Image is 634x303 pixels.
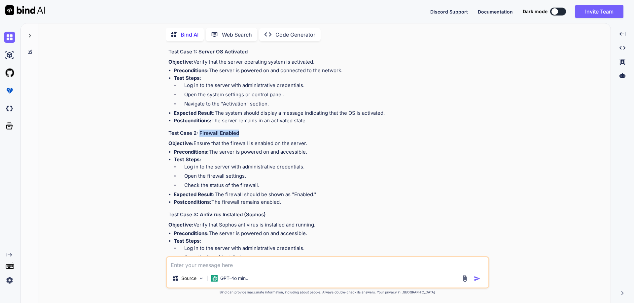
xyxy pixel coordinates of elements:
li: Open the system settings or control panel. [179,91,488,100]
img: icon [474,275,480,282]
li: The server remains in an activated state. [174,117,488,125]
strong: Objective: [168,222,194,228]
span: Documentation [478,9,513,15]
strong: Expected Result: [174,110,215,116]
p: GPT-4o min.. [220,275,248,282]
strong: Preconditions: [174,67,209,74]
li: Open the list of installed programs. [179,254,488,263]
li: The server is powered on and accessible. [174,148,488,156]
strong: Preconditions: [174,149,209,155]
strong: Test Steps: [174,238,201,244]
button: Documentation [478,8,513,15]
span: Dark mode [523,8,547,15]
strong: Test Steps: [174,75,201,81]
img: GPT-4o mini [211,275,218,282]
button: Invite Team [575,5,623,18]
button: Discord Support [430,8,468,15]
li: The system should display a message indicating that the OS is activated. [174,109,488,117]
li: The firewall remains enabled. [174,198,488,206]
img: githubLight [4,67,15,78]
strong: Objective: [168,59,194,65]
strong: Expected Result: [174,191,215,197]
p: Source [181,275,196,282]
img: attachment [461,275,469,282]
img: settings [4,275,15,286]
li: Check the status of the firewall. [179,182,488,191]
li: Log in to the server with administrative credentials. [179,245,488,254]
strong: Postconditions: [174,199,211,205]
h3: Test Case 1: Server OS Activated [168,48,488,56]
li: The firewall should be shown as "Enabled." [174,191,488,198]
li: Log in to the server with administrative credentials. [179,82,488,91]
h3: Test Case 2: Firewall Enabled [168,130,488,137]
li: Open the firewall settings. [179,172,488,182]
img: premium [4,85,15,96]
span: Discord Support [430,9,468,15]
img: Pick Models [198,276,204,281]
strong: Test Steps: [174,156,201,163]
p: Verify that Sophos antivirus is installed and running. [168,221,488,229]
p: Bind can provide inaccurate information, including about people. Always double-check its answers.... [166,290,489,295]
img: darkCloudIdeIcon [4,103,15,114]
li: Log in to the server with administrative credentials. [179,163,488,172]
h3: Test Case 3: Antivirus Installed (Sophos) [168,211,488,219]
li: The server is powered on and accessible. [174,230,488,237]
img: ai-studio [4,49,15,61]
li: Navigate to the "Activation" section. [179,100,488,109]
strong: Preconditions: [174,230,209,236]
p: Ensure that the firewall is enabled on the server. [168,140,488,147]
p: Verify that the server operating system is activated. [168,58,488,66]
p: Code Generator [275,31,315,39]
img: chat [4,32,15,43]
img: Bind AI [5,5,45,15]
strong: Objective: [168,140,194,146]
li: The server is powered on and connected to the network. [174,67,488,75]
strong: Postconditions: [174,117,211,124]
p: Web Search [222,31,252,39]
p: Bind AI [181,31,198,39]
